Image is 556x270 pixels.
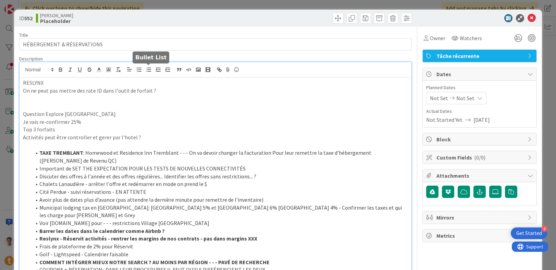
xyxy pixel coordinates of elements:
[23,79,408,87] p: RESLYNX
[19,14,33,22] span: ID
[511,227,547,239] div: Open Get Started checklist, remaining modules: 4
[23,110,408,118] p: Question Explore [GEOGRAPHIC_DATA]
[426,84,533,91] span: Planned Dates
[23,133,408,141] p: Activités peut être controller et gerer par l'hotel ?
[19,38,412,50] input: type card name here...
[39,259,270,266] strong: COMMENT INTÉGRER MIEUX NOTRE SEARCH ? AU MOINS PAR RÉGION - - - PAVÉ DE RECHERCHE
[436,232,524,240] span: Metrics
[24,15,33,22] b: 552
[40,18,73,24] b: Placeholder
[31,204,408,219] li: Municipal lodging tax en [GEOGRAPHIC_DATA]: [GEOGRAPHIC_DATA] 5% et [GEOGRAPHIC_DATA] 6% [GEOGRAP...
[39,235,257,242] strong: Reslynx - Réservit activités - rentrer les margins de nos contrats - pas dans margins XXX
[31,219,408,227] li: Voir [DOMAIN_NAME] pour - - - restrictions Village [GEOGRAPHIC_DATA]
[516,230,542,237] div: Get Started
[31,173,408,180] li: Discuter des offres à l'année et des offres régulières... Identifier les offres sans restrictions...
[39,227,165,234] strong: Barrer les dates dans le calendrier comme Airbnb ?
[456,94,474,102] span: Not Set
[473,116,490,124] span: [DATE]
[541,226,547,232] div: 4
[40,13,73,18] span: [PERSON_NAME]
[23,87,408,95] p: On ne peut pas mettre des rate ID dans l'outil de forfait ?
[23,118,408,126] p: Je vais re-confirmer 25%
[474,154,485,161] span: ( 0/0 )
[23,126,408,133] p: Top 3 forfaits
[436,153,524,162] span: Custom Fields
[31,180,408,188] li: Chalets Lanaudière - arrêter l'offre et redémarrer en mode on prend le $
[135,54,166,61] h5: Bullet List
[39,149,83,156] strong: TAXE TREMBLANT
[460,34,482,42] span: Watchers
[426,108,533,115] span: Actual Dates
[31,196,408,204] li: Avoir plus de dates plus d’avance (pas attendre la dernière minute pour remettre de l’inventaire)
[31,243,408,250] li: Frais de plateforme de 2% pour Réservit
[436,135,524,143] span: Block
[436,70,524,78] span: Dates
[31,250,408,258] li: Golf - Lightspeed - Calendrier faisable
[19,32,28,38] label: Title
[430,34,445,42] span: Owner
[426,116,462,124] span: Not Started Yet
[436,52,524,60] span: Tâche récurrente
[31,165,408,173] li: Important de SET THE EXPECTATION POUR LES TESTS DE NOUVELLES CONNECTIVITÉS
[31,188,408,196] li: Cité Perdue - suivi réservations - EN ATTENTE
[430,94,448,102] span: Not Set
[436,172,524,180] span: Attachments
[14,1,31,9] span: Support
[19,56,43,62] span: Description
[31,149,408,164] li: : Homewood et Residence Inn Tremblant - - - On va devoir changer la facturation Pour leur remettr...
[436,213,524,222] span: Mirrors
